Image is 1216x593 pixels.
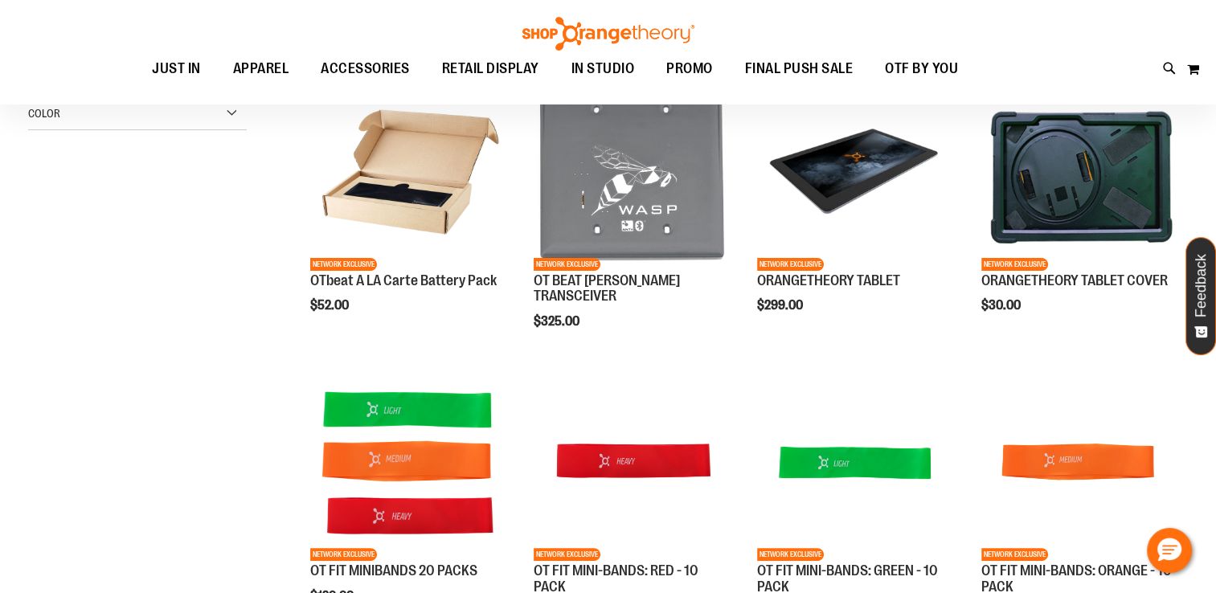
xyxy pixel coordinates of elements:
[310,362,509,563] a: Product image for OT FIT MINIBANDS 20 PACKSNETWORK EXCLUSIVE
[757,258,824,271] span: NETWORK EXCLUSIVE
[217,51,305,88] a: APPAREL
[152,51,201,87] span: JUST IN
[757,362,956,561] img: Product image for OT FIT MINI-BANDS: GREEN - 10 PACK
[310,72,509,270] img: Product image for OTbeat A LA Carte Battery Pack
[302,63,517,354] div: product
[981,72,1180,270] img: Product image for ORANGETHEORY TABLET COVER
[233,51,289,87] span: APPAREL
[534,314,582,329] span: $325.00
[981,548,1048,561] span: NETWORK EXCLUSIVE
[973,63,1188,354] div: product
[981,362,1180,563] a: Product image for OT FIT MINI-BANDS: ORANGE - 10 PACKNETWORK EXCLUSIVE
[442,51,539,87] span: RETAIL DISPLAY
[534,72,732,272] a: Product image for OT BEAT POE TRANSCEIVERNETWORK EXCLUSIVE
[1147,528,1192,573] button: Hello, have a question? Let’s chat.
[729,51,870,88] a: FINAL PUSH SALE
[885,51,958,87] span: OTF BY YOU
[745,51,854,87] span: FINAL PUSH SALE
[749,63,964,354] div: product
[757,272,900,288] a: ORANGETHEORY TABLET
[520,17,697,51] img: Shop Orangetheory
[321,51,410,87] span: ACCESSORIES
[757,298,805,313] span: $299.00
[981,258,1048,271] span: NETWORK EXCLUSIVE
[310,298,351,313] span: $52.00
[981,272,1168,288] a: ORANGETHEORY TABLET COVER
[534,362,732,563] a: Product image for OT FIT MINI-BANDS: RED - 10 PACKNETWORK EXCLUSIVE
[981,362,1180,561] img: Product image for OT FIT MINI-BANDS: ORANGE - 10 PACK
[757,72,956,272] a: Product image for ORANGETHEORY TABLETNETWORK EXCLUSIVE
[426,51,555,88] a: RETAIL DISPLAY
[534,258,600,271] span: NETWORK EXCLUSIVE
[571,51,635,87] span: IN STUDIO
[534,272,680,305] a: OT BEAT [PERSON_NAME] TRANSCEIVER
[666,51,713,87] span: PROMO
[136,51,217,88] a: JUST IN
[534,362,732,561] img: Product image for OT FIT MINI-BANDS: RED - 10 PACK
[981,72,1180,272] a: Product image for ORANGETHEORY TABLET COVERNETWORK EXCLUSIVE
[310,258,377,271] span: NETWORK EXCLUSIVE
[310,562,477,579] a: OT FIT MINIBANDS 20 PACKS
[757,548,824,561] span: NETWORK EXCLUSIVE
[305,51,426,88] a: ACCESSORIES
[310,548,377,561] span: NETWORK EXCLUSIVE
[526,63,740,370] div: product
[310,72,509,272] a: Product image for OTbeat A LA Carte Battery PackNETWORK EXCLUSIVE
[555,51,651,87] a: IN STUDIO
[1193,254,1209,317] span: Feedback
[534,548,600,561] span: NETWORK EXCLUSIVE
[757,362,956,563] a: Product image for OT FIT MINI-BANDS: GREEN - 10 PACKNETWORK EXCLUSIVE
[757,72,956,270] img: Product image for ORANGETHEORY TABLET
[534,72,732,270] img: Product image for OT BEAT POE TRANSCEIVER
[981,298,1023,313] span: $30.00
[28,107,60,120] span: Color
[310,362,509,561] img: Product image for OT FIT MINIBANDS 20 PACKS
[869,51,974,88] a: OTF BY YOU
[310,272,497,288] a: OTbeat A LA Carte Battery Pack
[650,51,729,88] a: PROMO
[1185,237,1216,355] button: Feedback - Show survey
